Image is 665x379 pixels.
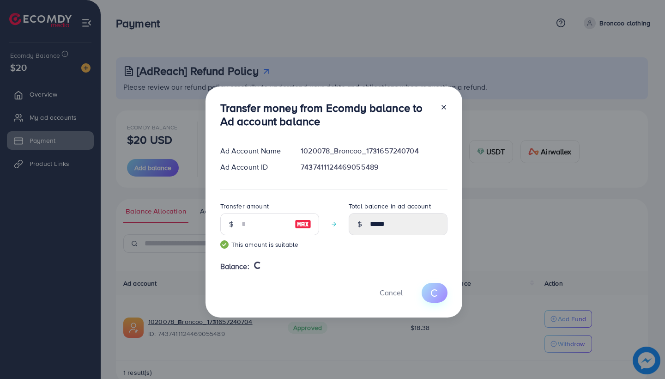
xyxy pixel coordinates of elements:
[220,202,269,211] label: Transfer amount
[213,162,294,172] div: Ad Account ID
[220,261,249,272] span: Balance:
[220,101,433,128] h3: Transfer money from Ecomdy balance to Ad account balance
[349,202,431,211] label: Total balance in ad account
[293,162,454,172] div: 7437411124469055489
[213,146,294,156] div: Ad Account Name
[220,240,229,249] img: guide
[295,219,311,230] img: image
[220,240,319,249] small: This amount is suitable
[380,287,403,298] span: Cancel
[293,146,454,156] div: 1020078_Broncoo_1731657240704
[368,283,414,303] button: Cancel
